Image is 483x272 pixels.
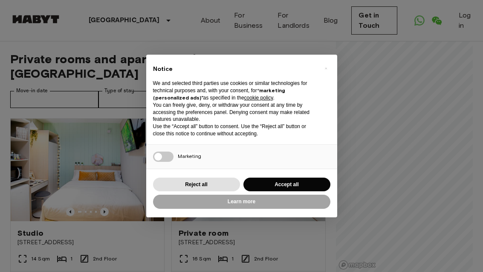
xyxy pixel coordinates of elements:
[178,153,201,159] span: Marketing
[153,102,317,123] p: You can freely give, deny, or withdraw your consent at any time by accessing the preferences pane...
[153,178,240,192] button: Reject all
[153,65,317,73] h2: Notice
[243,178,330,192] button: Accept all
[153,195,330,209] button: Learn more
[153,80,317,101] p: We and selected third parties use cookies or similar technologies for technical purposes and, wit...
[153,87,285,101] strong: “marketing (personalized ads)”
[244,95,273,101] a: cookie policy
[153,123,317,137] p: Use the “Accept all” button to consent. Use the “Reject all” button or close this notice to conti...
[319,61,333,75] button: Close this notice
[324,63,327,73] span: ×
